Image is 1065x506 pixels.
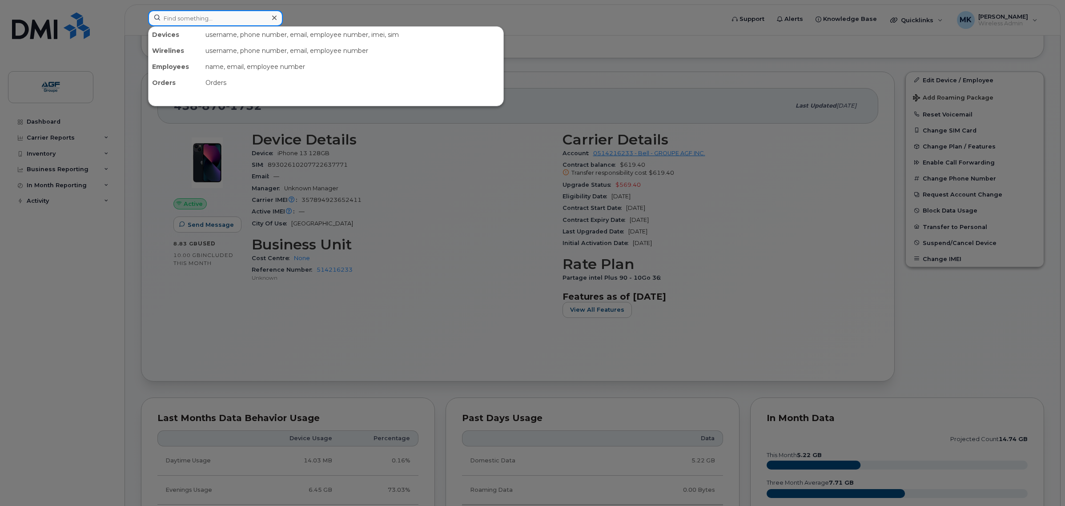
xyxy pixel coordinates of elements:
div: Employees [149,59,202,75]
input: Find something... [148,10,283,26]
div: name, email, employee number [202,59,503,75]
div: Orders [202,75,503,91]
div: username, phone number, email, employee number [202,43,503,59]
div: Orders [149,75,202,91]
div: Wirelines [149,43,202,59]
div: username, phone number, email, employee number, imei, sim [202,27,503,43]
iframe: Messenger Launcher [1026,467,1058,499]
div: Devices [149,27,202,43]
